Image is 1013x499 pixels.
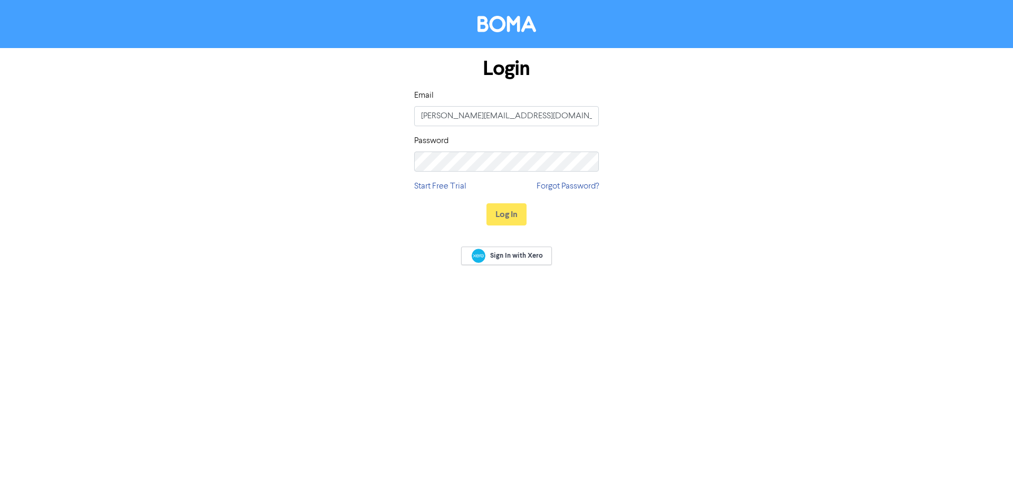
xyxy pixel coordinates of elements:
[486,203,527,225] button: Log In
[477,16,536,32] img: BOMA Logo
[490,251,543,260] span: Sign In with Xero
[472,249,485,263] img: Xero logo
[414,135,448,147] label: Password
[461,247,552,265] a: Sign In with Xero
[537,180,599,193] a: Forgot Password?
[414,89,434,102] label: Email
[414,57,599,81] h1: Login
[414,180,466,193] a: Start Free Trial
